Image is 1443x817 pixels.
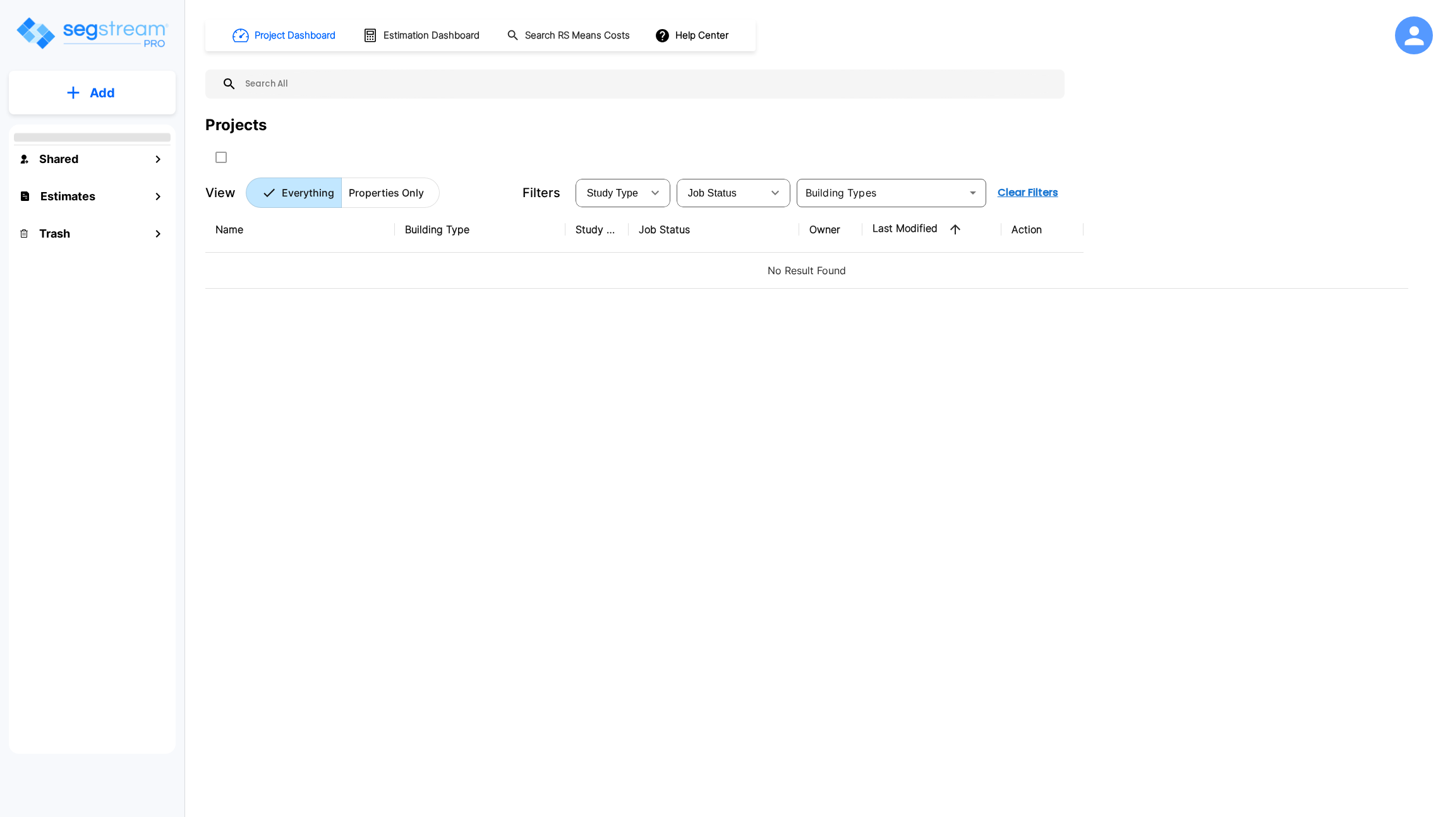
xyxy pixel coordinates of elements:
h1: Estimation Dashboard [383,28,480,43]
th: Owner [799,207,862,253]
div: Platform [246,178,440,208]
button: Open [964,184,982,202]
button: SelectAll [208,145,234,170]
p: No Result Found [215,263,1398,278]
th: Building Type [395,207,565,253]
h1: Trash [39,225,70,242]
h1: Shared [39,150,78,167]
button: Search RS Means Costs [502,23,637,48]
div: Projects [205,114,267,136]
button: Everything [246,178,342,208]
button: Estimation Dashboard [358,22,486,49]
input: Building Types [800,184,962,202]
th: Job Status [629,207,799,253]
p: View [205,183,236,202]
button: Help Center [652,23,734,47]
p: Everything [282,185,334,200]
button: Properties Only [341,178,440,208]
th: Study Type [565,207,629,253]
button: Clear Filters [993,180,1063,205]
p: Add [90,83,115,102]
span: Job Status [688,188,737,198]
img: Logo [15,15,169,51]
th: Last Modified [862,207,1001,253]
p: Properties Only [349,185,424,200]
div: Select [578,175,643,210]
button: Add [9,75,176,111]
h1: Project Dashboard [255,28,335,43]
p: Filters [522,183,560,202]
div: Select [679,175,763,210]
h1: Search RS Means Costs [525,28,630,43]
h1: Estimates [40,188,95,205]
th: Name [205,207,395,253]
input: Search All [237,70,1058,99]
button: Project Dashboard [227,21,342,49]
th: Action [1001,207,1084,253]
span: Study Type [587,188,638,198]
